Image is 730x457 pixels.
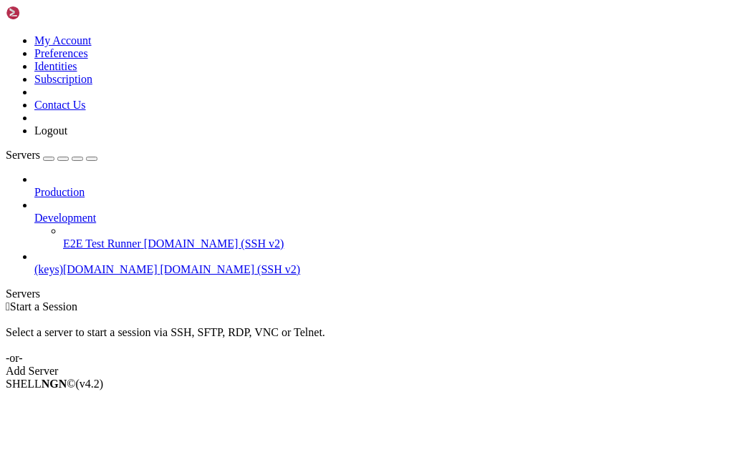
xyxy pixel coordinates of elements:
li: (keys)[DOMAIN_NAME] [DOMAIN_NAME] (SSH v2) [34,250,724,276]
span: 4.2.0 [76,378,104,390]
a: Identities [34,60,77,72]
span: (keys)[DOMAIN_NAME] [34,263,158,275]
a: Logout [34,124,67,137]
a: (keys)[DOMAIN_NAME] [DOMAIN_NAME] (SSH v2) [34,263,724,276]
li: Production [34,173,724,199]
li: E2E Test Runner [DOMAIN_NAME] (SSH v2) [63,225,724,250]
div: Add Server [6,365,724,378]
span: [DOMAIN_NAME] (SSH v2) [144,237,284,250]
span: Start a Session [10,300,77,313]
span: Servers [6,149,40,161]
b: NGN [42,378,67,390]
span: Production [34,186,85,198]
span:  [6,300,10,313]
span: E2E Test Runner [63,237,141,250]
img: Shellngn [6,6,88,20]
span: SHELL © [6,378,103,390]
a: Subscription [34,73,92,85]
div: Select a server to start a session via SSH, SFTP, RDP, VNC or Telnet. -or- [6,313,724,365]
div: Servers [6,288,724,300]
a: Servers [6,149,97,161]
li: Development [34,199,724,250]
span: [DOMAIN_NAME] (SSH v2) [160,263,301,275]
span: Development [34,212,96,224]
a: E2E Test Runner [DOMAIN_NAME] (SSH v2) [63,237,724,250]
a: Contact Us [34,99,86,111]
a: My Account [34,34,92,46]
a: Production [34,186,724,199]
a: Development [34,212,724,225]
a: Preferences [34,47,88,59]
